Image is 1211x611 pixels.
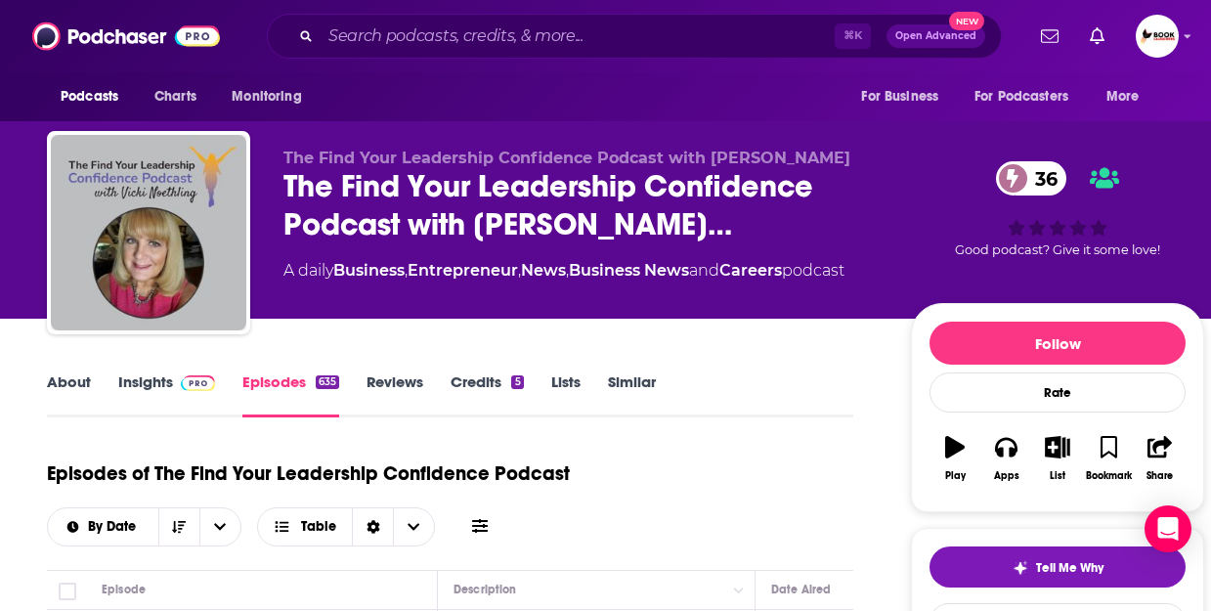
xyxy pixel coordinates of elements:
[47,372,91,417] a: About
[930,546,1186,588] button: tell me why sparkleTell Me Why
[88,520,143,534] span: By Date
[689,261,719,280] span: and
[1033,20,1066,53] a: Show notifications dropdown
[727,579,751,602] button: Column Actions
[47,461,570,486] h1: Episodes of The Find Your Leadership Confidence Podcast
[980,423,1031,494] button: Apps
[199,508,240,546] button: open menu
[102,578,146,601] div: Episode
[283,149,850,167] span: The Find Your Leadership Confidence Podcast with [PERSON_NAME]
[569,261,689,280] a: Business News
[911,149,1204,270] div: 36Good podcast? Give it some love!
[771,578,831,601] div: Date Aired
[608,372,656,417] a: Similar
[930,372,1186,413] div: Rate
[118,372,215,417] a: InsightsPodchaser Pro
[511,375,523,389] div: 5
[1082,20,1112,53] a: Show notifications dropdown
[1106,83,1140,110] span: More
[518,261,521,280] span: ,
[974,83,1068,110] span: For Podcasters
[333,261,405,280] a: Business
[1086,470,1132,482] div: Bookmark
[1016,161,1067,196] span: 36
[408,261,518,280] a: Entrepreneur
[861,83,938,110] span: For Business
[1013,560,1028,576] img: tell me why sparkle
[996,161,1067,196] a: 36
[47,507,241,546] h2: Choose List sort
[232,83,301,110] span: Monitoring
[405,261,408,280] span: ,
[1145,505,1191,552] div: Open Intercom Messenger
[242,372,339,417] a: Episodes635
[847,78,963,115] button: open menu
[48,520,158,534] button: open menu
[1036,560,1103,576] span: Tell Me Why
[962,78,1097,115] button: open menu
[949,12,984,30] span: New
[218,78,326,115] button: open menu
[955,242,1160,257] span: Good podcast? Give it some love!
[321,21,835,52] input: Search podcasts, credits, & more...
[719,261,782,280] a: Careers
[930,423,980,494] button: Play
[154,83,196,110] span: Charts
[451,372,523,417] a: Credits5
[257,507,436,546] button: Choose View
[1146,470,1173,482] div: Share
[61,83,118,110] span: Podcasts
[895,31,976,41] span: Open Advanced
[367,372,423,417] a: Reviews
[47,78,144,115] button: open menu
[994,470,1019,482] div: Apps
[301,520,336,534] span: Table
[267,14,1002,59] div: Search podcasts, credits, & more...
[158,508,199,546] button: Sort Direction
[1093,78,1164,115] button: open menu
[1032,423,1083,494] button: List
[1135,423,1186,494] button: Share
[316,375,339,389] div: 635
[181,375,215,391] img: Podchaser Pro
[945,470,966,482] div: Play
[32,18,220,55] img: Podchaser - Follow, Share and Rate Podcasts
[551,372,581,417] a: Lists
[454,578,516,601] div: Description
[1050,470,1065,482] div: List
[566,261,569,280] span: ,
[1083,423,1134,494] button: Bookmark
[1136,15,1179,58] button: Show profile menu
[142,78,208,115] a: Charts
[1136,15,1179,58] span: Logged in as BookLaunchers
[930,322,1186,365] button: Follow
[283,259,844,283] div: A daily podcast
[352,508,393,546] div: Sort Direction
[887,24,985,48] button: Open AdvancedNew
[1136,15,1179,58] img: User Profile
[51,135,246,330] img: The Find Your Leadership Confidence Podcast with Vicki Noethling
[521,261,566,280] a: News
[835,23,871,49] span: ⌘ K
